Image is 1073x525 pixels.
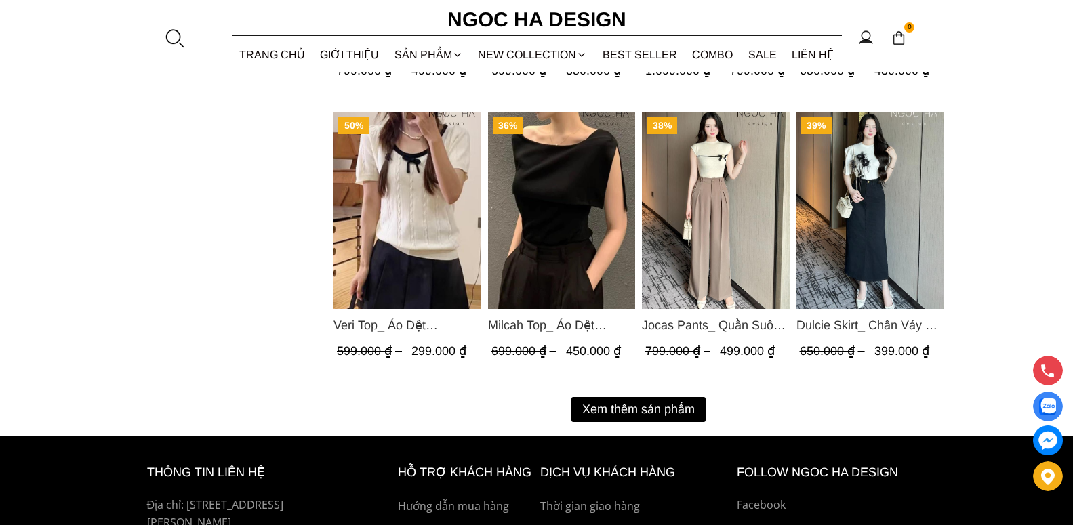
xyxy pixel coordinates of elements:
[435,3,639,36] a: Ngoc Ha Design
[904,22,915,33] span: 0
[737,463,927,482] h6: Follow ngoc ha Design
[147,463,367,482] h6: thông tin liên hệ
[645,344,714,358] span: 799.000 ₫
[540,463,730,482] h6: Dịch vụ khách hàng
[874,344,929,358] span: 399.000 ₫
[487,316,635,335] a: Link to Milcah Top_ Áo Dệt Kim Choàng Vai A1049
[398,498,533,516] a: Hướng dẫn mua hàng
[796,316,944,335] span: Dulcie Skirt_ Chân Váy Bò Dáng Bút Chì A CV130
[1039,398,1056,415] img: Display image
[398,463,533,482] h6: hỗ trợ khách hàng
[470,37,595,72] a: NEW COLLECTION
[891,30,906,45] img: img-CART-ICON-ksit0nf1
[685,37,741,72] a: Combo
[337,344,405,358] span: 599.000 ₫
[540,498,730,516] a: Thời gian giao hàng
[1033,392,1063,421] a: Display image
[784,37,842,72] a: LIÊN HỆ
[796,316,944,335] a: Link to Dulcie Skirt_ Chân Váy Bò Dáng Bút Chì A CV130
[720,344,775,358] span: 499.000 ₫
[642,316,790,335] a: Link to Jocas Pants_ Quần Suông Chiết Ly Kèm Đai Q051
[642,316,790,335] span: Jocas Pants_ Quần Suông Chiết Ly Kèm Đai Q051
[333,316,481,335] a: Link to Veri Top_ Áo Dệt Kim Viền Cổ Đính Nơ A1019
[333,316,481,335] span: Veri Top_ Áo Dệt [PERSON_NAME] Cổ Đính Nơ A1019
[741,37,785,72] a: SALE
[487,316,635,335] span: Milcah Top_ Áo Dệt [PERSON_NAME] Vai A1049
[487,112,635,309] a: Product image - Milcah Top_ Áo Dệt Kim Choàng Vai A1049
[312,37,387,72] a: GIỚI THIỆU
[796,112,944,309] img: Dulcie Skirt_ Chân Váy Bò Dáng Bút Chì A CV130
[642,112,790,309] a: Product image - Jocas Pants_ Quần Suông Chiết Ly Kèm Đai Q051
[491,344,559,358] span: 699.000 ₫
[799,344,868,358] span: 650.000 ₫
[1033,425,1063,455] a: messenger
[796,112,944,309] a: Product image - Dulcie Skirt_ Chân Váy Bò Dáng Bút Chì A CV130
[333,112,481,309] a: Product image - Veri Top_ Áo Dệt Kim Viền Cổ Đính Nơ A1019
[565,344,620,358] span: 450.000 ₫
[411,344,466,358] span: 299.000 ₫
[642,112,790,309] img: Jocas Pants_ Quần Suông Chiết Ly Kèm Đai Q051
[387,37,471,72] div: SẢN PHẨM
[232,37,313,72] a: TRANG CHỦ
[571,397,706,422] button: Xem thêm sản phẩm
[595,37,685,72] a: BEST SELLER
[333,112,481,309] img: Veri Top_ Áo Dệt Kim Viền Cổ Đính Nơ A1019
[737,497,927,514] a: Facebook
[487,112,635,309] img: Milcah Top_ Áo Dệt Kim Choàng Vai A1049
